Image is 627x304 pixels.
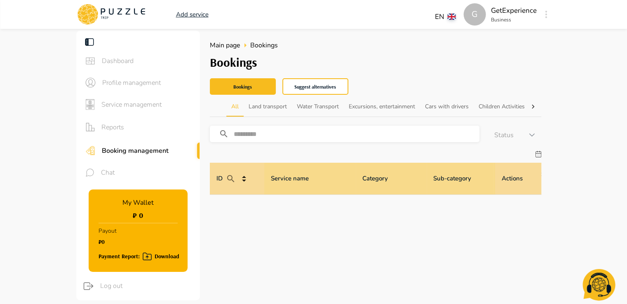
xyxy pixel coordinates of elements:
[210,55,541,70] h3: Bookings
[435,12,444,22] p: EN
[100,281,193,291] span: Log out
[491,16,537,23] p: Business
[102,56,193,66] span: Dashboard
[76,115,200,139] div: sidebar iconsReports
[210,78,276,95] button: Bookings
[362,174,388,183] p: Category
[74,275,200,297] div: logoutLog out
[76,94,200,115] div: sidebar iconsService management
[83,166,97,180] button: sidebar icons
[101,100,193,110] span: Service management
[282,78,348,95] button: Suggest alternatives
[216,126,239,142] button: search
[83,119,97,136] button: sidebar icons
[433,174,471,183] p: Sub-category
[101,122,193,132] span: Reports
[76,72,200,94] div: sidebar iconsProfile management
[76,162,200,183] div: sidebar iconsChat
[474,97,530,117] button: Children Activities
[226,97,244,117] button: All
[244,97,292,117] button: Land transport
[292,97,344,117] button: Water Transport
[81,278,96,294] button: logout
[99,223,117,239] p: Payout
[491,5,537,16] p: GetExperience
[226,97,525,117] div: scrollable tabs example
[99,251,179,262] div: Payment Report: Download
[76,139,200,162] div: sidebar iconsBooking management
[250,40,278,50] span: Bookings
[99,247,179,262] button: Payment Report: Download
[99,239,117,245] h1: ₽0
[101,168,193,178] span: Chat
[210,40,541,50] nav: breadcrumb
[133,211,143,220] h1: ₽ 0
[210,41,240,50] span: Main page
[502,174,523,183] p: Actions
[83,142,98,159] button: sidebar icons
[176,10,209,19] a: Add service
[76,50,200,72] div: sidebar iconsDashboard
[448,14,456,20] img: lang
[216,171,239,187] p: ID
[210,40,240,50] a: Main page
[102,146,193,156] span: Booking management
[83,54,98,68] button: sidebar icons
[102,78,193,88] span: Profile management
[122,198,154,208] p: My Wallet
[420,97,474,117] button: Cars with drivers
[83,75,98,90] button: sidebar icons
[464,3,486,26] div: G
[83,97,97,112] button: sidebar icons
[479,130,541,142] div: Status
[344,97,420,117] button: Excursions, entertainment
[271,174,309,183] p: Service name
